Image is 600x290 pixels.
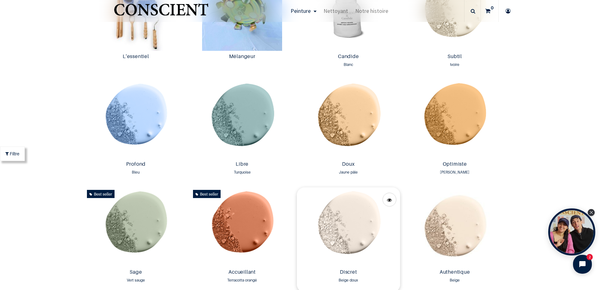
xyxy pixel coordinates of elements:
div: Bleu [87,169,185,175]
div: Beige [406,277,504,283]
a: Subtil [406,53,504,61]
div: Blanc [299,62,398,68]
img: Product image [403,187,506,266]
div: Terracotta orangé [193,277,291,283]
img: Product image [190,80,294,158]
span: Filtre [10,150,19,157]
a: Profond [87,161,185,168]
img: Product image [297,187,400,266]
div: Beige doux [299,277,398,283]
a: Authentique [406,269,504,276]
div: Turquoise [193,169,291,175]
span: Notre histoire [355,7,388,14]
a: Quick View [383,193,396,207]
img: Product image [190,187,294,266]
a: Sage [87,269,185,276]
a: Doux [299,161,398,168]
div: Close Tolstoy widget [588,209,595,216]
div: Open Tolstoy [548,208,595,255]
iframe: Tidio Chat [568,250,597,279]
span: Nettoyant [324,7,348,14]
div: Vert sauge [87,277,185,283]
img: Product image [403,80,506,158]
a: L'essentiel [87,53,185,61]
img: Product image [84,187,188,266]
div: Tolstoy bubble widget [548,208,595,255]
div: Jaune pâle [299,169,398,175]
a: Accueillant [193,269,291,276]
span: Peinture [291,7,311,14]
img: Product image [84,80,188,158]
img: Product image [297,80,400,158]
div: Best seller [193,190,221,198]
sup: 0 [489,5,495,11]
a: Mélangeur [193,53,291,61]
a: Optimiste [406,161,504,168]
a: Discret [299,269,398,276]
a: Candide [299,53,398,61]
div: [PERSON_NAME] [406,169,504,175]
div: Ivoire [406,62,504,68]
div: Open Tolstoy widget [548,208,595,255]
a: Libre [193,161,291,168]
div: Best seller [87,190,115,198]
